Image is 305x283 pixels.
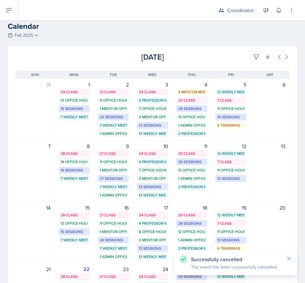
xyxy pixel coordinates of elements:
[215,204,246,212] div: 19
[178,97,205,103] div: 20 Class
[100,229,127,235] div: 1 Mentor Office Hour
[100,246,127,251] div: 7 Weekly Meetings
[59,204,90,212] div: 15
[61,176,88,181] div: 7 Weekly Meetings
[227,6,254,14] div: Coordinator
[267,72,273,78] span: Sat
[217,97,244,103] div: 7 Class
[139,184,166,190] div: 13 Sessions
[188,72,196,78] span: Thu
[254,142,285,150] div: 13
[254,81,285,88] div: 6
[59,81,90,88] div: 1
[217,274,244,279] div: 12 Weekly Meetings
[178,184,205,190] div: 2 Professor Meetings
[178,151,205,156] div: 20 Class
[20,265,51,273] div: 21
[100,254,127,260] div: 1 Admin Office Hour
[59,265,90,273] div: 22
[139,237,166,243] div: 3 Mentor Office Hours
[20,204,51,212] div: 14
[139,89,166,95] div: 24 Class
[139,212,166,218] div: 24 Class
[139,254,166,260] div: 13 Weekly Meetings
[61,167,88,173] div: 16 Sessions
[139,246,166,251] div: 13 Sessions
[137,142,168,150] div: 10
[139,97,166,103] div: 4 Professor Meetings
[139,114,166,120] div: 3 Mentor Office Hours
[191,264,281,270] p: The event has been successfully cancelled
[139,167,166,173] div: 7 Office Hours
[61,274,88,279] div: 28 Class
[100,192,127,198] div: 1 Admin Office Hour
[100,131,127,137] div: 1 Admin Office Hour
[217,151,244,156] div: 12 Weekly Meetings
[217,114,244,120] div: 14 Sessions
[100,97,127,103] div: 11 Office Hours
[110,72,117,78] span: Tue
[100,114,127,120] div: 26 Sessions
[100,159,127,165] div: 11 Office Hours
[217,176,244,181] div: 13 Sessions
[178,237,205,243] div: 1 Admin Office Hour
[217,212,244,218] div: 12 Weekly Meetings
[176,81,207,88] div: 4
[20,142,51,150] div: 7
[254,204,285,212] div: 20
[137,204,168,212] div: 17
[139,176,166,181] div: 3 Mentor Office Hours
[217,167,244,173] div: 11 Office Hours
[61,212,88,218] div: 28 Class
[139,221,166,226] div: 4 Professor Meetings
[139,192,166,198] div: 13 Weekly Meetings
[139,131,166,137] div: 13 Weekly Meetings
[107,51,198,63] div: [DATE]
[217,106,244,112] div: 11 Office Hours
[100,176,127,181] div: 27 Sessions
[15,32,33,39] span: Fall 2025
[139,159,166,165] div: 4 Professor Meetings
[100,274,127,279] div: 21 Class
[20,81,51,88] div: 31
[178,89,205,95] div: 4 Mentor Meetings
[100,237,127,243] div: 26 Sessions
[139,106,166,112] div: 7 Office Hours
[31,72,39,78] span: Sun
[176,142,207,150] div: 11
[61,114,88,120] div: 7 Weekly Meetings
[61,159,88,165] div: 14 Office Hours
[215,142,246,150] div: 12
[178,106,205,112] div: 28 Sessions
[178,229,205,235] div: 12 Office Hours
[178,122,205,128] div: 1 Admin Office Hour
[61,229,88,235] div: 15 Sessions
[98,81,129,88] div: 2
[61,237,88,243] div: 7 Weekly Meetings
[217,221,244,226] div: 7 Class
[61,97,88,103] div: 13 Office Hours
[178,246,205,251] div: 2 Professor Meetings
[100,122,127,128] div: 7 Weekly Meetings
[61,106,88,112] div: 15 Sessions
[139,151,166,156] div: 24 Class
[139,122,166,128] div: 12 Sessions
[178,114,205,120] div: 13 Office Hours
[100,212,127,218] div: 21 Class
[178,131,205,137] div: 2 Professor Meetings
[217,229,244,235] div: 11 Office Hours
[100,221,127,226] div: 11 Office Hours
[217,246,244,251] div: 6 Trainings
[98,204,129,212] div: 16
[178,274,205,279] div: 29 Sessions
[70,72,78,78] span: Mon
[217,89,244,95] div: 12 Weekly Meetings
[139,229,166,235] div: 8 Office Hours
[191,256,281,262] p: Successfully cancelled
[217,159,244,165] div: 7 Class
[178,176,205,181] div: 1 Admin Office Hour
[61,89,88,95] div: 29 Class
[100,89,127,95] div: 21 Class
[178,159,205,165] div: 29 Sessions
[100,184,127,190] div: 7 Weekly Meetings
